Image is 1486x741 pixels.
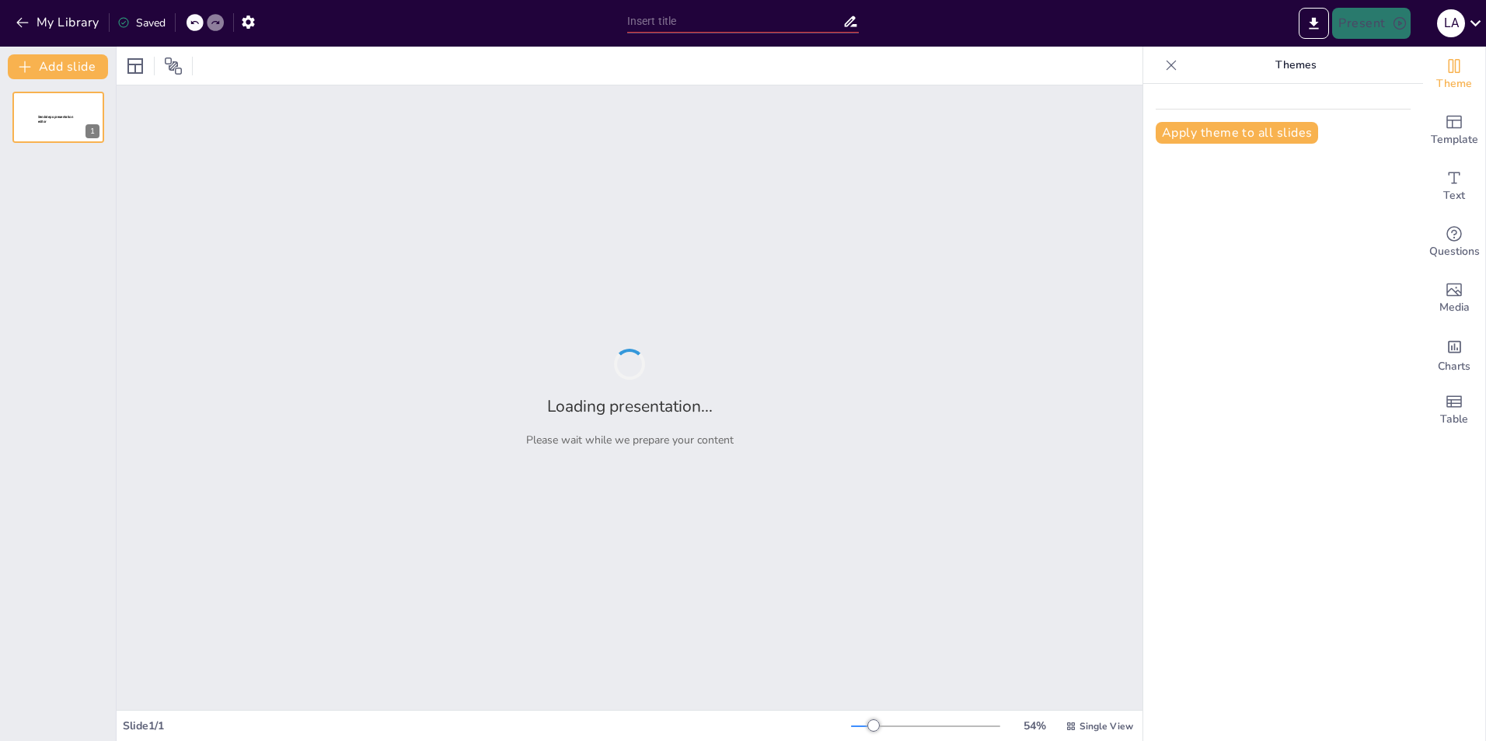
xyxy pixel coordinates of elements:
span: Sendsteps presentation editor [38,115,73,124]
div: Add a table [1423,382,1485,438]
div: Add images, graphics, shapes or video [1423,270,1485,326]
div: Add ready made slides [1423,103,1485,158]
span: Position [164,57,183,75]
span: Template [1431,131,1478,148]
div: Add text boxes [1423,158,1485,214]
div: 1 [12,92,104,143]
div: Add charts and graphs [1423,326,1485,382]
span: Questions [1429,243,1480,260]
button: Apply theme to all slides [1156,122,1318,144]
p: Themes [1184,47,1408,84]
span: Single View [1080,720,1133,732]
input: Insert title [627,10,843,33]
span: Text [1443,187,1465,204]
button: Present [1332,8,1410,39]
button: Export to PowerPoint [1299,8,1329,39]
div: Change the overall theme [1423,47,1485,103]
div: Slide 1 / 1 [123,718,851,733]
p: Please wait while we prepare your content [526,433,734,447]
div: Layout [123,54,148,78]
span: Charts [1438,358,1470,375]
button: L A [1437,8,1465,39]
div: 54 % [1016,718,1053,733]
button: Add slide [8,54,108,79]
h2: Loading presentation... [547,395,713,417]
div: Get real-time input from your audience [1423,214,1485,270]
div: 1 [85,124,99,138]
span: Media [1439,299,1470,316]
button: My Library [12,10,106,35]
div: Saved [117,16,166,30]
span: Theme [1436,75,1472,92]
span: Table [1440,411,1468,428]
div: L A [1437,9,1465,37]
